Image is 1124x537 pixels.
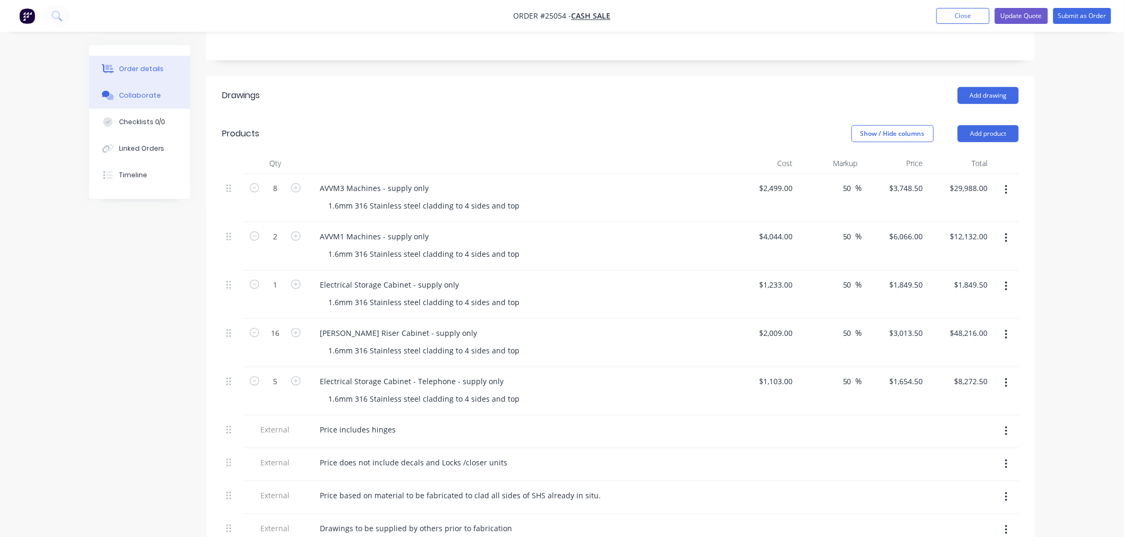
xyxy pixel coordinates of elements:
[311,374,512,389] div: Electrical Storage Cabinet - Telephone - supply only
[856,327,862,339] span: %
[243,153,307,174] div: Qty
[514,11,572,21] span: Order #25054 -
[248,457,303,468] span: External
[936,8,990,24] button: Close
[856,279,862,291] span: %
[320,391,528,406] div: 1.6mm 316 Stainless steel cladding to 4 sides and top
[1053,8,1111,24] button: Submit as Order
[995,8,1048,24] button: Update Quote
[89,162,190,188] button: Timeline
[311,325,486,341] div: [PERSON_NAME] Riser Cabinet - supply only
[320,295,528,310] div: 1.6mm 316 Stainless steel cladding to 4 sides and top
[311,277,467,292] div: Electrical Storage Cabinet - supply only
[119,144,165,153] div: Linked Orders
[248,523,303,534] span: External
[89,82,190,109] button: Collaborate
[119,170,147,180] div: Timeline
[248,424,303,435] span: External
[958,125,1019,142] button: Add product
[311,521,521,536] div: Drawings to be supplied by others prior to fabrication
[119,64,164,74] div: Order details
[311,488,609,503] div: Price based on material to be fabricated to clad all sides of SHS already in situ.
[89,56,190,82] button: Order details
[856,182,862,194] span: %
[851,125,934,142] button: Show / Hide columns
[311,422,404,437] div: Price includes hinges
[119,91,161,100] div: Collaborate
[320,198,528,213] div: 1.6mm 316 Stainless steel cladding to 4 sides and top
[222,89,260,102] div: Drawings
[89,135,190,162] button: Linked Orders
[119,117,166,127] div: Checklists 0/0
[927,153,993,174] div: Total
[732,153,797,174] div: Cost
[89,109,190,135] button: Checklists 0/0
[958,87,1019,104] button: Add drawing
[856,230,862,242] span: %
[320,343,528,358] div: 1.6mm 316 Stainless steel cladding to 4 sides and top
[311,180,437,196] div: AVVM3 Machines - supply only
[248,490,303,501] span: External
[572,11,611,21] a: CASH SALE
[311,455,516,470] div: Price does not include decals and Locks /closer units
[222,127,259,140] div: Products
[856,375,862,387] span: %
[862,153,927,174] div: Price
[19,8,35,24] img: Factory
[311,229,437,244] div: AVVM1 Machines - supply only
[797,153,863,174] div: Markup
[320,246,528,262] div: 1.6mm 316 Stainless steel cladding to 4 sides and top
